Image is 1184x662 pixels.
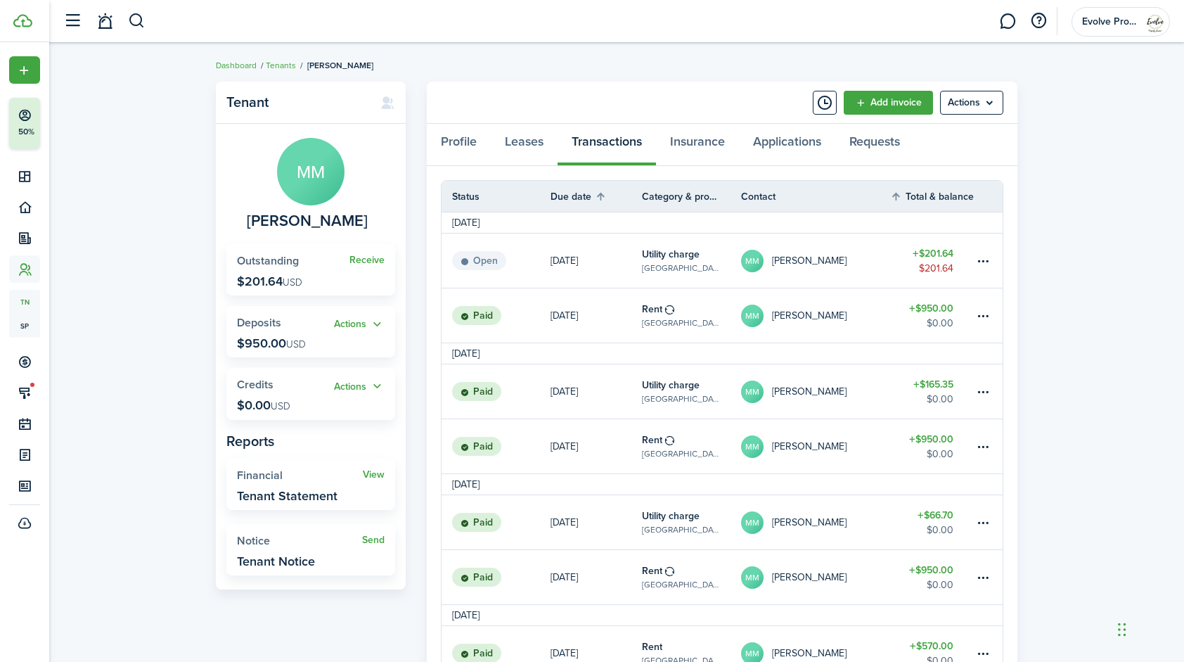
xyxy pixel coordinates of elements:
span: Credits [237,376,274,393]
a: Insurance [656,124,739,166]
a: View [363,469,385,480]
table-amount-title: $165.35 [913,377,953,392]
status: Paid [452,437,501,457]
table-amount-description: $201.64 [919,261,953,276]
avatar-text: MM [741,381,764,403]
widget-stats-description: Tenant Statement [237,489,337,503]
a: tn [9,290,40,314]
button: Search [128,9,146,33]
table-profile-info-text: [PERSON_NAME] [772,517,847,528]
avatar-text: MM [741,250,764,272]
a: Add invoice [844,91,933,115]
a: $201.64$201.64 [890,234,974,288]
table-profile-info-text: [PERSON_NAME] [772,441,847,452]
a: Send [362,535,385,546]
avatar-text: MM [741,511,764,534]
th: Contact [741,189,890,204]
a: Rent[GEOGRAPHIC_DATA], Unit 2 [642,419,741,473]
table-info-title: Utility charge [642,247,700,262]
td: [DATE] [442,215,490,230]
p: $950.00 [237,336,306,350]
a: Leases [491,124,558,166]
button: Open menu [9,56,40,84]
th: Sort [551,188,642,205]
avatar-text: MM [277,138,345,205]
a: MM[PERSON_NAME] [741,550,890,604]
span: Michael Mayorga [247,212,368,230]
a: Rent[GEOGRAPHIC_DATA], Unit 2 [642,550,741,604]
a: MM[PERSON_NAME] [741,234,890,288]
button: Actions [334,378,385,395]
table-info-title: Rent [642,433,662,447]
a: Applications [739,124,835,166]
menu-btn: Actions [940,91,1003,115]
a: Utility charge[GEOGRAPHIC_DATA], Unit 2 [642,495,741,549]
table-profile-info-text: [PERSON_NAME] [772,255,847,267]
a: $165.35$0.00 [890,364,974,419]
button: Open menu [334,317,385,333]
table-amount-title: $570.00 [910,639,953,654]
a: [DATE] [551,550,642,604]
p: [DATE] [551,646,578,661]
p: $201.64 [237,274,302,288]
span: USD [286,337,306,352]
status: Paid [452,382,501,402]
table-subtitle: [GEOGRAPHIC_DATA], Unit 2 [642,317,720,329]
div: Chat Widget [1114,594,1184,662]
a: MM[PERSON_NAME] [741,495,890,549]
a: Messaging [994,4,1021,39]
table-info-title: Rent [642,639,662,654]
a: MM[PERSON_NAME] [741,288,890,343]
table-amount-description: $0.00 [927,523,953,537]
table-subtitle: [GEOGRAPHIC_DATA], Unit 2 [642,523,720,536]
table-amount-description: $0.00 [927,578,953,592]
status: Paid [452,568,501,587]
a: Receive [349,255,385,266]
p: [DATE] [551,570,578,585]
a: [DATE] [551,288,642,343]
button: Open resource center [1027,9,1050,33]
table-profile-info-text: [PERSON_NAME] [772,572,847,583]
table-subtitle: [GEOGRAPHIC_DATA], Unit 2 [642,393,720,405]
table-amount-title: $66.70 [918,508,953,523]
a: Requests [835,124,914,166]
span: [PERSON_NAME] [307,59,373,72]
div: Drag [1118,609,1126,651]
table-profile-info-text: [PERSON_NAME] [772,386,847,397]
status: Open [452,251,506,271]
table-amount-description: $0.00 [927,316,953,331]
status: Paid [452,306,501,326]
table-amount-title: $950.00 [909,432,953,447]
a: Paid [442,288,551,343]
button: 50% [9,98,126,148]
a: [DATE] [551,495,642,549]
table-profile-info-text: [PERSON_NAME] [772,648,847,659]
a: sp [9,314,40,338]
table-info-title: Utility charge [642,509,700,523]
span: USD [271,399,290,414]
img: Evolve Property Services LLC [1144,11,1166,33]
a: Notifications [91,4,118,39]
p: [DATE] [551,253,578,268]
th: Status [442,189,551,204]
table-amount-title: $950.00 [909,563,953,578]
a: Tenants [266,59,296,72]
table-amount-title: $201.64 [913,246,953,261]
table-amount-description: $0.00 [927,392,953,407]
a: Paid [442,364,551,419]
panel-main-title: Tenant [226,94,366,110]
span: Outstanding [237,253,299,269]
table-subtitle: [GEOGRAPHIC_DATA], Unit 2 [642,262,720,274]
table-amount-title: $950.00 [909,301,953,316]
avatar-text: MM [741,566,764,589]
button: Open menu [334,378,385,395]
button: Open menu [940,91,1003,115]
panel-main-subtitle: Reports [226,431,395,452]
button: Timeline [813,91,837,115]
button: Actions [334,317,385,333]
